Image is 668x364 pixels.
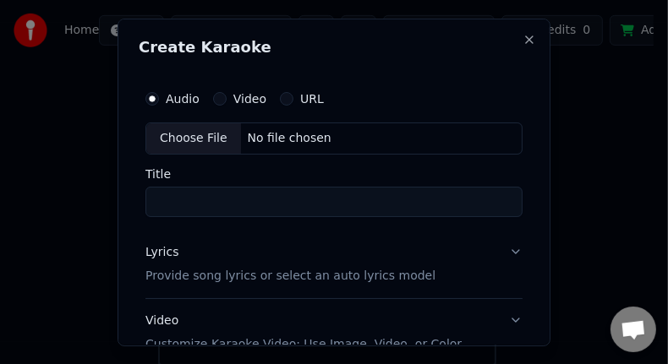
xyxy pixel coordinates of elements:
[241,130,338,147] div: No file chosen
[233,93,266,105] label: Video
[145,244,178,261] div: Lyrics
[145,312,462,353] div: Video
[139,40,529,55] h2: Create Karaoke
[145,335,462,352] p: Customize Karaoke Video: Use Image, Video, or Color
[145,268,435,285] p: Provide song lyrics or select an auto lyrics model
[166,93,200,105] label: Audio
[145,168,523,180] label: Title
[146,123,241,154] div: Choose File
[145,231,523,298] button: LyricsProvide song lyrics or select an auto lyrics model
[300,93,324,105] label: URL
